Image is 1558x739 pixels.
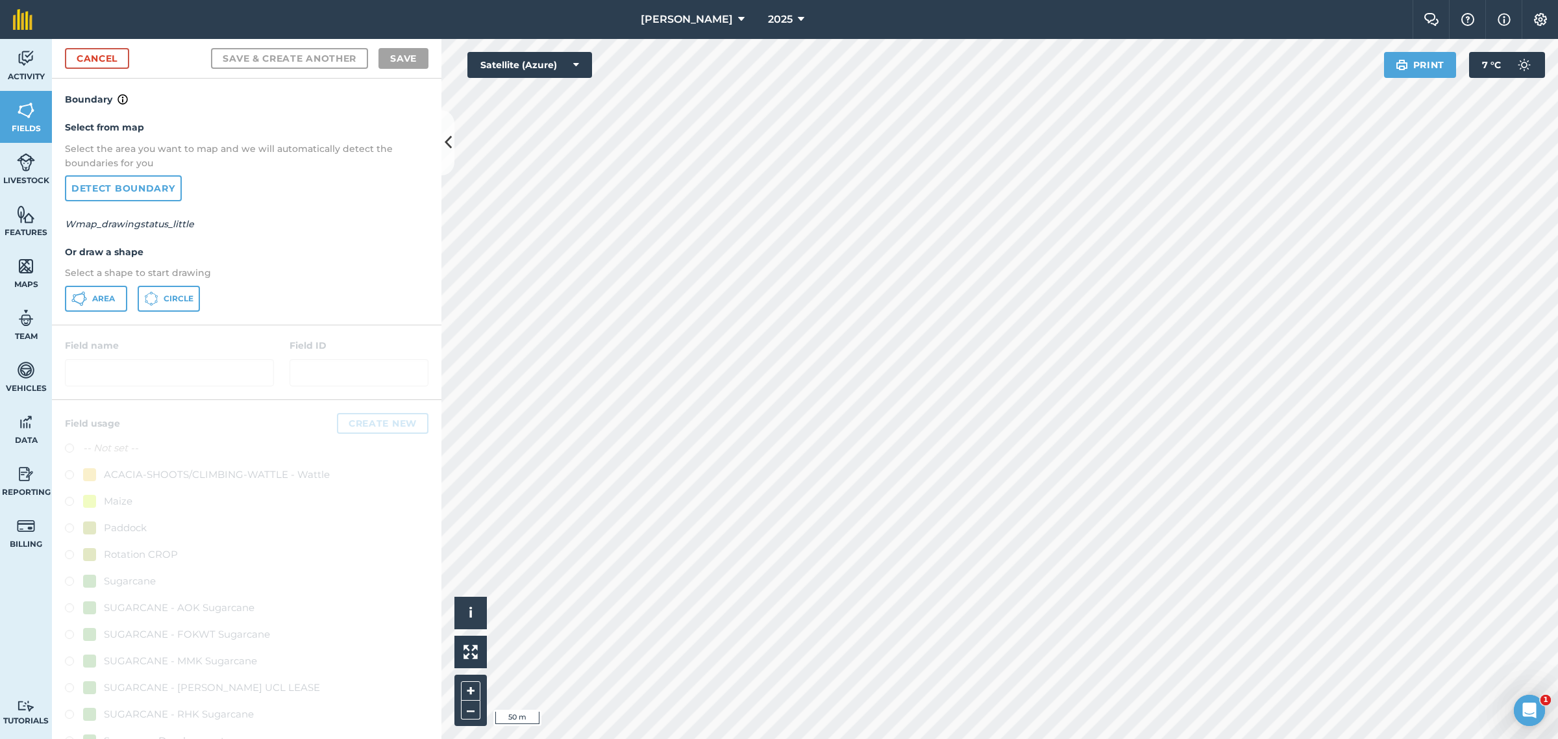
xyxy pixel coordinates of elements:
[1533,13,1548,26] img: A cog icon
[469,605,473,621] span: i
[1396,57,1408,73] img: svg+xml;base64,PHN2ZyB4bWxucz0iaHR0cDovL3d3dy53My5vcmcvMjAwMC9zdmciIHdpZHRoPSIxOSIgaGVpZ2h0PSIyNC...
[17,360,35,380] img: svg+xml;base64,PD94bWwgdmVyc2lvbj0iMS4wIiBlbmNvZGluZz0idXRmLTgiPz4KPCEtLSBHZW5lcmF0b3I6IEFkb2JlIE...
[461,681,480,701] button: +
[65,266,428,280] p: Select a shape to start drawing
[17,153,35,172] img: svg+xml;base64,PD94bWwgdmVyc2lvbj0iMS4wIiBlbmNvZGluZz0idXRmLTgiPz4KPCEtLSBHZW5lcmF0b3I6IEFkb2JlIE...
[1384,52,1457,78] button: Print
[454,597,487,629] button: i
[1482,52,1501,78] span: 7 ° C
[52,79,441,107] h4: Boundary
[467,52,592,78] button: Satellite (Azure)
[1514,695,1545,726] iframe: Intercom live chat
[138,286,200,312] button: Circle
[17,464,35,484] img: svg+xml;base64,PD94bWwgdmVyc2lvbj0iMS4wIiBlbmNvZGluZz0idXRmLTgiPz4KPCEtLSBHZW5lcmF0b3I6IEFkb2JlIE...
[13,9,32,30] img: fieldmargin Logo
[17,412,35,432] img: svg+xml;base64,PD94bWwgdmVyc2lvbj0iMS4wIiBlbmNvZGluZz0idXRmLTgiPz4KPCEtLSBHZW5lcmF0b3I6IEFkb2JlIE...
[65,175,182,201] a: Detect boundary
[17,49,35,68] img: svg+xml;base64,PD94bWwgdmVyc2lvbj0iMS4wIiBlbmNvZGluZz0idXRmLTgiPz4KPCEtLSBHZW5lcmF0b3I6IEFkb2JlIE...
[17,516,35,536] img: svg+xml;base64,PD94bWwgdmVyc2lvbj0iMS4wIiBlbmNvZGluZz0idXRmLTgiPz4KPCEtLSBHZW5lcmF0b3I6IEFkb2JlIE...
[164,294,193,304] span: Circle
[461,701,480,720] button: –
[17,700,35,712] img: svg+xml;base64,PD94bWwgdmVyc2lvbj0iMS4wIiBlbmNvZGluZz0idXRmLTgiPz4KPCEtLSBHZW5lcmF0b3I6IEFkb2JlIE...
[65,48,129,69] a: Cancel
[65,286,127,312] button: Area
[65,120,428,134] h4: Select from map
[1540,695,1551,705] span: 1
[17,205,35,224] img: svg+xml;base64,PHN2ZyB4bWxucz0iaHR0cDovL3d3dy53My5vcmcvMjAwMC9zdmciIHdpZHRoPSI1NiIgaGVpZ2h0PSI2MC...
[641,12,733,27] span: [PERSON_NAME]
[65,245,428,259] h4: Or draw a shape
[17,308,35,328] img: svg+xml;base64,PD94bWwgdmVyc2lvbj0iMS4wIiBlbmNvZGluZz0idXRmLTgiPz4KPCEtLSBHZW5lcmF0b3I6IEFkb2JlIE...
[1460,13,1476,26] img: A question mark icon
[17,257,35,276] img: svg+xml;base64,PHN2ZyB4bWxucz0iaHR0cDovL3d3dy53My5vcmcvMjAwMC9zdmciIHdpZHRoPSI1NiIgaGVpZ2h0PSI2MC...
[92,294,115,304] span: Area
[65,142,428,171] p: Select the area you want to map and we will automatically detect the boundaries for you
[117,92,128,107] img: svg+xml;base64,PHN2ZyB4bWxucz0iaHR0cDovL3d3dy53My5vcmcvMjAwMC9zdmciIHdpZHRoPSIxNyIgaGVpZ2h0PSIxNy...
[1511,52,1537,78] img: svg+xml;base64,PD94bWwgdmVyc2lvbj0iMS4wIiBlbmNvZGluZz0idXRmLTgiPz4KPCEtLSBHZW5lcmF0b3I6IEFkb2JlIE...
[1469,52,1545,78] button: 7 °C
[17,101,35,120] img: svg+xml;base64,PHN2ZyB4bWxucz0iaHR0cDovL3d3dy53My5vcmcvMjAwMC9zdmciIHdpZHRoPSI1NiIgaGVpZ2h0PSI2MC...
[1498,12,1511,27] img: svg+xml;base64,PHN2ZyB4bWxucz0iaHR0cDovL3d3dy53My5vcmcvMjAwMC9zdmciIHdpZHRoPSIxNyIgaGVpZ2h0PSIxNy...
[65,218,194,230] em: Wmap_drawingstatus_little
[378,48,428,69] button: Save
[1424,13,1439,26] img: Two speech bubbles overlapping with the left bubble in the forefront
[768,12,793,27] span: 2025
[211,48,368,69] button: Save & Create Another
[464,645,478,659] img: Four arrows, one pointing top left, one top right, one bottom right and the last bottom left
